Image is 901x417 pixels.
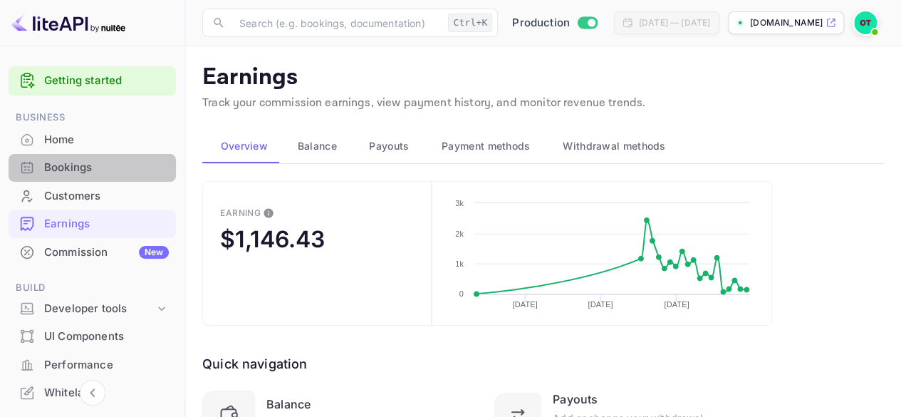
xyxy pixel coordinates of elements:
[9,297,176,321] div: Developer tools
[44,132,169,148] div: Home
[44,216,169,232] div: Earnings
[9,379,176,407] div: Whitelabel
[665,301,689,309] text: [DATE]
[9,154,176,180] a: Bookings
[9,182,176,210] div: Customers
[44,188,169,205] div: Customers
[202,63,884,92] p: Earnings
[442,138,531,155] span: Payment methods
[44,357,169,374] div: Performance
[44,329,169,345] div: UI Components
[854,11,877,34] img: Oussama Tali
[455,199,464,207] text: 3k
[9,182,176,209] a: Customers
[221,138,268,155] span: Overview
[512,301,537,309] text: [DATE]
[9,280,176,296] span: Build
[9,126,176,154] div: Home
[9,239,176,267] div: CommissionNew
[44,244,169,261] div: Commission
[563,138,665,155] span: Withdrawal methods
[202,129,884,163] div: scrollable auto tabs example
[298,138,337,155] span: Balance
[11,11,125,34] img: LiteAPI logo
[257,202,280,225] button: This is the amount of confirmed commission that will be paid to you on the next scheduled deposit
[44,301,155,317] div: Developer tools
[369,138,409,155] span: Payouts
[220,207,261,218] div: Earning
[9,154,176,182] div: Bookings
[139,246,169,259] div: New
[9,110,176,125] span: Business
[9,239,176,265] a: CommissionNew
[202,95,884,112] p: Track your commission earnings, view payment history, and monitor revenue trends.
[202,181,432,326] button: EarningThis is the amount of confirmed commission that will be paid to you on the next scheduled ...
[9,323,176,351] div: UI Components
[9,351,176,379] div: Performance
[9,210,176,237] a: Earnings
[9,351,176,378] a: Performance
[9,379,176,406] a: Whitelabel
[44,385,169,401] div: Whitelabel
[750,16,823,29] p: [DOMAIN_NAME]
[639,16,710,29] div: [DATE] — [DATE]
[220,225,325,253] div: $1,146.43
[80,380,105,406] button: Collapse navigation
[9,323,176,349] a: UI Components
[455,230,464,238] text: 2k
[512,15,570,31] span: Production
[455,259,464,268] text: 1k
[231,9,442,37] input: Search (e.g. bookings, documentation)
[448,14,492,32] div: Ctrl+K
[202,354,307,374] div: Quick navigation
[553,391,598,408] div: Payouts
[588,301,613,309] text: [DATE]
[9,126,176,153] a: Home
[506,15,603,31] div: Switch to Sandbox mode
[459,290,463,299] text: 0
[44,73,169,89] a: Getting started
[9,66,176,96] div: Getting started
[9,210,176,238] div: Earnings
[44,160,169,176] div: Bookings
[266,396,311,413] div: Balance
